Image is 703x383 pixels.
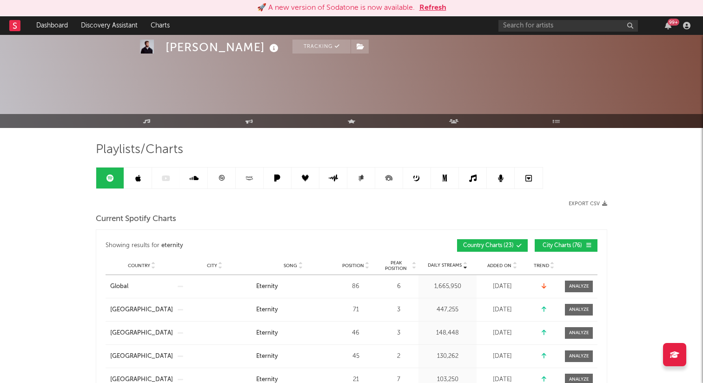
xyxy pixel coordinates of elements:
a: Eternity [256,329,330,338]
div: eternity [161,240,183,251]
div: [PERSON_NAME] [166,40,281,55]
span: Country Charts ( 23 ) [463,243,514,249]
button: Refresh [419,2,446,13]
div: 130,262 [421,352,474,361]
a: Eternity [256,282,330,291]
span: City [207,263,217,269]
a: Eternity [256,352,330,361]
div: 99 + [668,19,679,26]
div: 86 [335,282,377,291]
div: [DATE] [479,329,525,338]
a: Dashboard [30,16,74,35]
div: Global [110,282,128,291]
div: Eternity [256,282,278,291]
a: [GEOGRAPHIC_DATA] [110,305,173,315]
a: [GEOGRAPHIC_DATA] [110,352,173,361]
span: Current Spotify Charts [96,214,176,225]
span: Country [128,263,150,269]
div: [DATE] [479,305,525,315]
div: 447,255 [421,305,474,315]
div: [DATE] [479,352,525,361]
div: 3 [381,329,416,338]
a: [GEOGRAPHIC_DATA] [110,329,173,338]
div: Eternity [256,305,278,315]
span: Position [342,263,364,269]
div: [DATE] [479,282,525,291]
div: 46 [335,329,377,338]
span: Daily Streams [428,262,462,269]
a: Charts [144,16,176,35]
div: 148,448 [421,329,474,338]
input: Search for artists [498,20,638,32]
span: Peak Position [381,260,411,271]
a: Global [110,282,173,291]
div: 3 [381,305,416,315]
a: Eternity [256,305,330,315]
div: 45 [335,352,377,361]
span: Trend [534,263,549,269]
div: Showing results for [106,239,351,252]
button: 99+ [665,22,671,29]
span: Playlists/Charts [96,144,183,155]
div: Eternity [256,329,278,338]
div: 2 [381,352,416,361]
button: Country Charts(23) [457,239,528,252]
div: 6 [381,282,416,291]
button: Tracking [292,40,351,54]
div: 1,665,950 [421,282,474,291]
span: Song [284,263,297,269]
span: Added On [487,263,511,269]
a: Discovery Assistant [74,16,144,35]
button: City Charts(76) [535,239,597,252]
span: City Charts ( 76 ) [541,243,584,249]
div: Eternity [256,352,278,361]
div: 🚀 A new version of Sodatone is now available. [257,2,415,13]
div: 71 [335,305,377,315]
button: Export CSV [569,201,607,207]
